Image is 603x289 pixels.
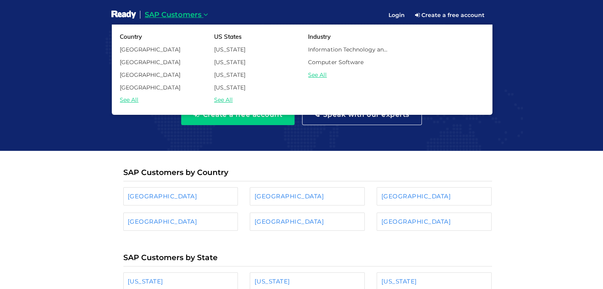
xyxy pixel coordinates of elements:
[377,187,492,205] a: [GEOGRAPHIC_DATA]
[250,213,365,231] a: [GEOGRAPHIC_DATA]
[145,10,201,19] span: SAP Customers
[123,213,238,231] a: [GEOGRAPHIC_DATA]
[384,5,410,25] a: Login
[74,40,530,64] h1: All Companies
[111,10,136,20] img: logo
[410,9,490,21] a: Create a free account
[250,187,365,205] a: [GEOGRAPHIC_DATA]
[140,4,213,26] a: SAP Customers
[123,254,492,266] h3: SAP Customers by State
[123,169,492,181] h3: SAP Customers by Country
[123,187,238,205] a: [GEOGRAPHIC_DATA]
[389,11,405,19] span: Login
[377,213,492,231] a: [GEOGRAPHIC_DATA]
[74,66,530,92] p: Browse the most searched companies on SAP Ready and get the search results and information about ...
